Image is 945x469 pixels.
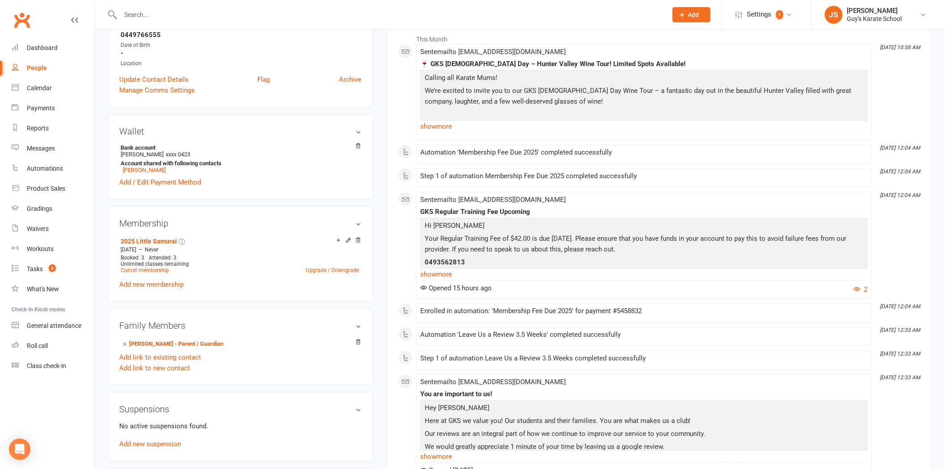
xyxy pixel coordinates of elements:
[119,404,361,414] h3: Suspensions
[145,247,159,253] span: Never
[119,126,361,136] h3: Wallet
[854,284,868,295] button: 2
[27,322,81,329] div: General attendance
[420,378,566,386] span: Sent email to [EMAIL_ADDRESS][DOMAIN_NAME]
[121,160,357,167] strong: Account shared with following contacts
[121,41,361,50] div: Date of Birth
[121,59,361,68] div: Location
[119,85,195,96] a: Manage Comms Settings
[420,268,868,281] a: show more
[420,48,566,56] span: Sent email to [EMAIL_ADDRESS][DOMAIN_NAME]
[420,355,868,362] div: Step 1 of automation Leave Us a Review 3.5 Weeks completed successfully
[12,98,94,118] a: Payments
[119,74,188,85] a: Update Contact Details
[880,374,920,381] i: [DATE] 12:33 AM
[880,145,920,151] i: [DATE] 12:04 AM
[306,267,359,273] a: Upgrade / Downgrade
[420,307,868,315] div: Enrolled in automation: 'Membership Fee Due 2025' for payment #5458832
[420,196,566,204] span: Sent email to [EMAIL_ADDRESS][DOMAIN_NAME]
[27,342,48,349] div: Roll call
[12,259,94,279] a: Tasks 3
[847,15,902,23] div: Guy's Karate School
[27,362,66,369] div: Class check-in
[12,78,94,98] a: Calendar
[49,264,56,272] span: 3
[119,421,361,431] p: No active suspensions found.
[119,352,201,363] a: Add link to existing contact
[847,7,902,15] div: [PERSON_NAME]
[420,172,868,180] div: Step 1 of automation Membership Fee Due 2025 completed successfully
[422,233,866,257] p: Your Regular Training Fee of $42.00 is due [DATE]. Please ensure that you have funds in your acco...
[27,205,52,212] div: Gradings
[12,239,94,259] a: Workouts
[747,4,772,25] span: Settings
[422,415,866,428] p: Here at GKS we value you! Our students and their families. You are what makes us a club!
[121,238,177,245] a: 2025 Little Samurai
[121,339,223,349] a: [PERSON_NAME] - Parent / Guardian
[880,303,920,310] i: [DATE] 12:04 AM
[257,74,270,85] a: Flag
[12,316,94,336] a: General attendance kiosk mode
[420,208,868,216] div: GKS Regular Training Fee Upcoming
[118,246,361,253] div: —
[27,185,65,192] div: Product Sales
[12,179,94,199] a: Product Sales
[12,58,94,78] a: People
[420,120,868,133] a: show more
[121,144,357,151] strong: Bank account
[880,327,920,333] i: [DATE] 12:33 AM
[12,336,94,356] a: Roll call
[123,167,166,173] a: [PERSON_NAME]
[422,402,866,415] p: Hey [PERSON_NAME]
[339,74,361,85] a: Archive
[422,72,866,85] p: Calling all Karate Mums!
[121,49,361,57] strong: -
[673,7,711,22] button: Add
[121,31,361,39] strong: 0449766555
[27,125,49,132] div: Reports
[119,281,184,289] a: Add new membership
[119,177,201,188] a: Add / Edit Payment Method
[12,199,94,219] a: Gradings
[420,331,868,339] div: Automation 'Leave Us a Review 3.5 Weeks' completed successfully
[688,11,699,18] span: Add
[27,265,43,272] div: Tasks
[422,428,866,441] p: Our reviews are an integral part of how we continue to improve our service to your community.
[27,64,47,71] div: People
[118,8,661,21] input: Search...
[11,9,33,31] a: Clubworx
[422,85,866,109] p: We’re excited to invite you to our GKS [DEMOGRAPHIC_DATA] Day Wine Tour – a fantastic day out in ...
[420,60,868,68] div: 🍷 GKS [DEMOGRAPHIC_DATA] Day – Hunter Valley Wine Tour! Limited Spots Available!
[825,6,843,24] div: JS
[12,159,94,179] a: Automations
[121,255,144,261] span: Booked: 3
[12,356,94,376] a: Class kiosk mode
[119,218,361,228] h3: Membership
[27,84,52,92] div: Calendar
[422,441,866,454] p: We would greatly appreciate 1 minute of your time by leaving us a google review.
[776,10,783,19] span: 1
[27,245,54,252] div: Workouts
[880,192,920,198] i: [DATE] 12:04 AM
[27,145,55,152] div: Messages
[121,247,136,253] span: [DATE]
[27,285,59,293] div: What's New
[420,390,868,398] div: You are important to us!
[119,440,181,448] a: Add new suspension
[27,105,55,112] div: Payments
[27,44,58,51] div: Dashboard
[420,149,868,156] div: Automation 'Membership Fee Due 2025' completed successfully
[27,165,63,172] div: Automations
[119,143,361,175] li: [PERSON_NAME]
[420,284,492,292] span: Opened 15 hours ago
[880,44,920,50] i: [DATE] 10:58 AM
[12,279,94,299] a: What's New
[149,255,176,261] span: Attended: 3
[12,138,94,159] a: Messages
[880,351,920,357] i: [DATE] 12:33 AM
[9,439,30,460] div: Open Intercom Messenger
[121,267,169,273] a: Cancel membership
[119,321,361,331] h3: Family Members
[880,168,920,175] i: [DATE] 12:04 AM
[398,30,921,44] li: This Month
